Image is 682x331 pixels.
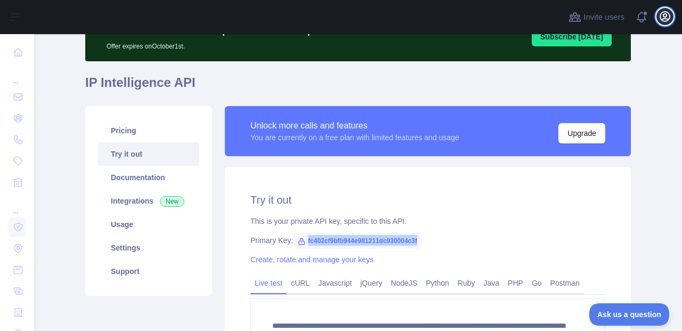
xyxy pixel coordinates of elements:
[453,275,480,292] a: Ruby
[250,119,459,132] div: Unlock more calls and features
[250,235,605,246] div: Primary Key:
[250,216,605,227] div: This is your private API key, specific to this API.
[532,27,612,46] button: Subscribe [DATE]
[98,142,199,166] a: Try it out
[9,194,26,215] div: ...
[356,275,386,292] a: jQuery
[98,260,199,283] a: Support
[566,9,627,26] button: Invite users
[386,275,421,292] a: NodeJS
[98,189,199,213] a: Integrations New
[250,132,459,143] div: You are currently on a free plan with limited features and usage
[98,119,199,142] a: Pricing
[287,275,314,292] a: cURL
[9,64,26,85] div: ...
[314,275,356,292] a: Javascript
[250,192,605,207] h2: Try it out
[160,196,184,207] span: New
[527,275,546,292] a: Go
[98,166,199,189] a: Documentation
[558,123,605,143] button: Upgrade
[250,275,287,292] a: Live test
[504,275,527,292] a: PHP
[480,275,504,292] a: Java
[250,255,374,264] a: Create, rotate and manage your keys
[589,303,671,326] iframe: Toggle Customer Support
[98,236,199,260] a: Settings
[85,74,631,100] h1: IP Intelligence API
[293,233,421,249] span: fc402cf9bfb944e981211dc930004c3f
[98,213,199,236] a: Usage
[421,275,453,292] a: Python
[583,11,624,23] span: Invite users
[546,275,584,292] a: Postman
[107,38,399,51] p: Offer expires on October 1st.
